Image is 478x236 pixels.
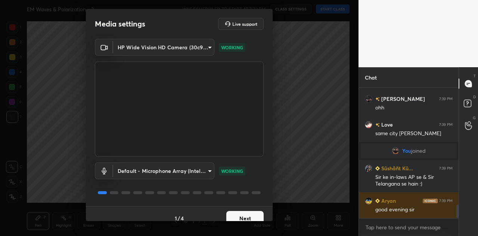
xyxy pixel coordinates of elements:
[175,214,177,222] h4: 1
[402,148,411,154] span: You
[380,121,393,128] h6: Love
[113,39,214,56] div: HP Wide Vision HD Camera (30c9:0065)
[375,206,453,214] div: good evening sir
[178,214,180,222] h4: /
[380,164,413,172] h6: Sûshåñt Kü...
[221,44,243,51] p: WORKING
[95,19,145,29] h2: Media settings
[473,115,476,121] p: G
[375,174,453,188] div: Sir ke in-laws AP se & Sir Telangana se hain :)
[439,199,453,203] div: 7:39 PM
[359,68,383,87] p: Chat
[365,121,372,128] img: 687b6c5ab6034697993a36d4bd040293.jpg
[181,214,184,222] h4: 4
[375,123,380,127] img: no-rating-badge.077c3623.svg
[221,168,243,174] p: WORKING
[365,165,372,172] img: 48885ae0e3d849ce98d572338cb7cf35.jpg
[473,94,476,100] p: D
[375,199,380,203] img: Learner_Badge_beginner_1_8b307cf2a0.svg
[411,148,426,154] span: joined
[375,97,380,101] img: no-rating-badge.077c3623.svg
[232,22,257,26] h5: Live support
[380,197,396,205] h6: Aryan
[359,88,459,218] div: grid
[375,104,453,112] div: ohh
[423,199,438,203] img: iconic-dark.1390631f.png
[474,73,476,79] p: T
[439,122,453,127] div: 7:39 PM
[375,130,453,137] div: same city [PERSON_NAME]
[365,197,372,205] img: a02e50d859b94ac9a1edec443ad5d595.jpg
[113,162,214,179] div: HP Wide Vision HD Camera (30c9:0065)
[380,95,425,103] h6: [PERSON_NAME]
[439,97,453,101] div: 7:39 PM
[226,211,264,226] button: Next
[365,95,372,103] img: fdba32f1e0bc482aafd761833fdd1f67.png
[392,147,399,155] img: 70f8f6e79a694da5b739a64a5d0d9aef.jpg
[375,166,380,171] img: Learner_Badge_beginner_1_8b307cf2a0.svg
[439,166,453,171] div: 7:39 PM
